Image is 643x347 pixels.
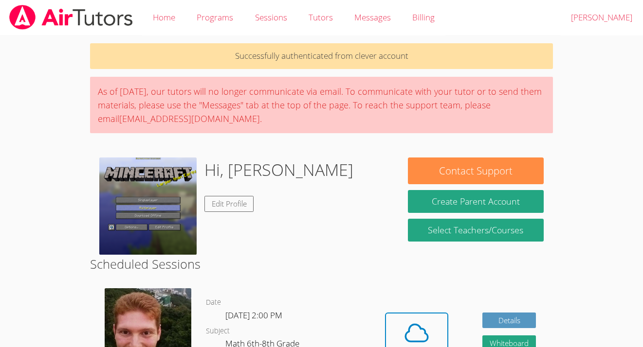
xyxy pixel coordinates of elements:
[204,196,254,212] a: Edit Profile
[206,296,221,309] dt: Date
[90,77,553,133] div: As of [DATE], our tutors will no longer communicate via email. To communicate with your tutor or ...
[90,255,553,273] h2: Scheduled Sessions
[225,310,282,321] span: [DATE] 2:00 PM
[206,325,230,337] dt: Subject
[482,312,536,329] a: Details
[408,190,544,213] button: Create Parent Account
[408,157,544,184] button: Contact Support
[99,157,197,255] img: screenshot_2024-10-09_17.15.04.png
[8,5,134,30] img: airtutors_banner-c4298cdbf04f3fff15de1276eac7730deb9818008684d7c2e4769d2f7ddbe033.png
[204,157,353,182] h1: Hi, [PERSON_NAME]
[408,219,544,242] a: Select Teachers/Courses
[90,43,553,69] p: Successfully authenticated from clever account
[354,12,391,23] span: Messages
